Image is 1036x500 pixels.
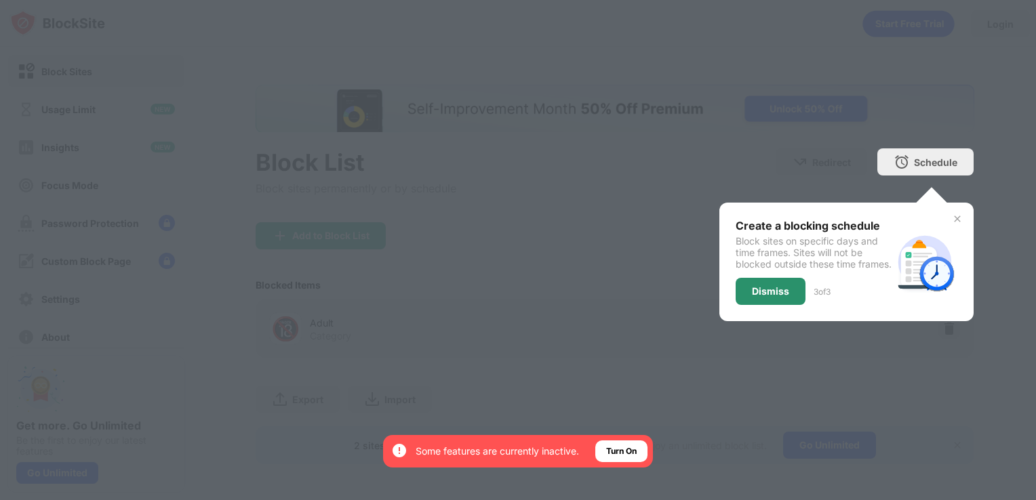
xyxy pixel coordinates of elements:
div: 3 of 3 [814,287,831,297]
div: Some features are currently inactive. [416,444,579,458]
img: error-circle-white.svg [391,442,407,459]
img: x-button.svg [952,213,963,224]
div: Schedule [914,157,957,168]
div: Turn On [606,444,637,458]
div: Block sites on specific days and time frames. Sites will not be blocked outside these time frames. [736,235,892,270]
div: Dismiss [752,286,789,297]
div: Create a blocking schedule [736,219,892,232]
img: schedule.svg [892,230,957,295]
